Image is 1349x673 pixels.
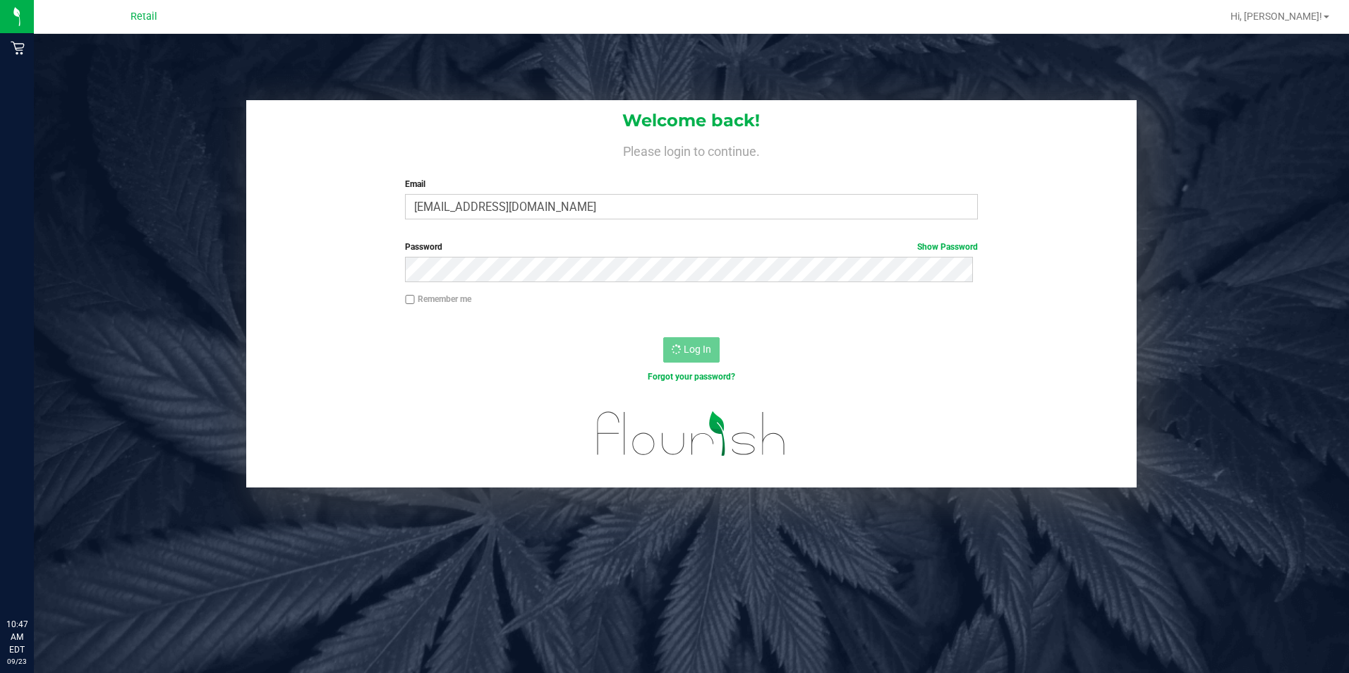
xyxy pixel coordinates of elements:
h4: Please login to continue. [246,141,1137,158]
input: Remember me [405,295,415,305]
p: 10:47 AM EDT [6,618,28,656]
p: 09/23 [6,656,28,667]
h1: Welcome back! [246,111,1137,130]
a: Show Password [917,242,978,252]
button: Log In [663,337,720,363]
inline-svg: Retail [11,41,25,55]
span: Password [405,242,442,252]
span: Log In [684,344,711,355]
span: Retail [131,11,157,23]
span: Hi, [PERSON_NAME]! [1230,11,1322,22]
img: flourish_logo.svg [580,398,803,470]
label: Email [405,178,978,190]
a: Forgot your password? [648,372,735,382]
label: Remember me [405,293,471,305]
